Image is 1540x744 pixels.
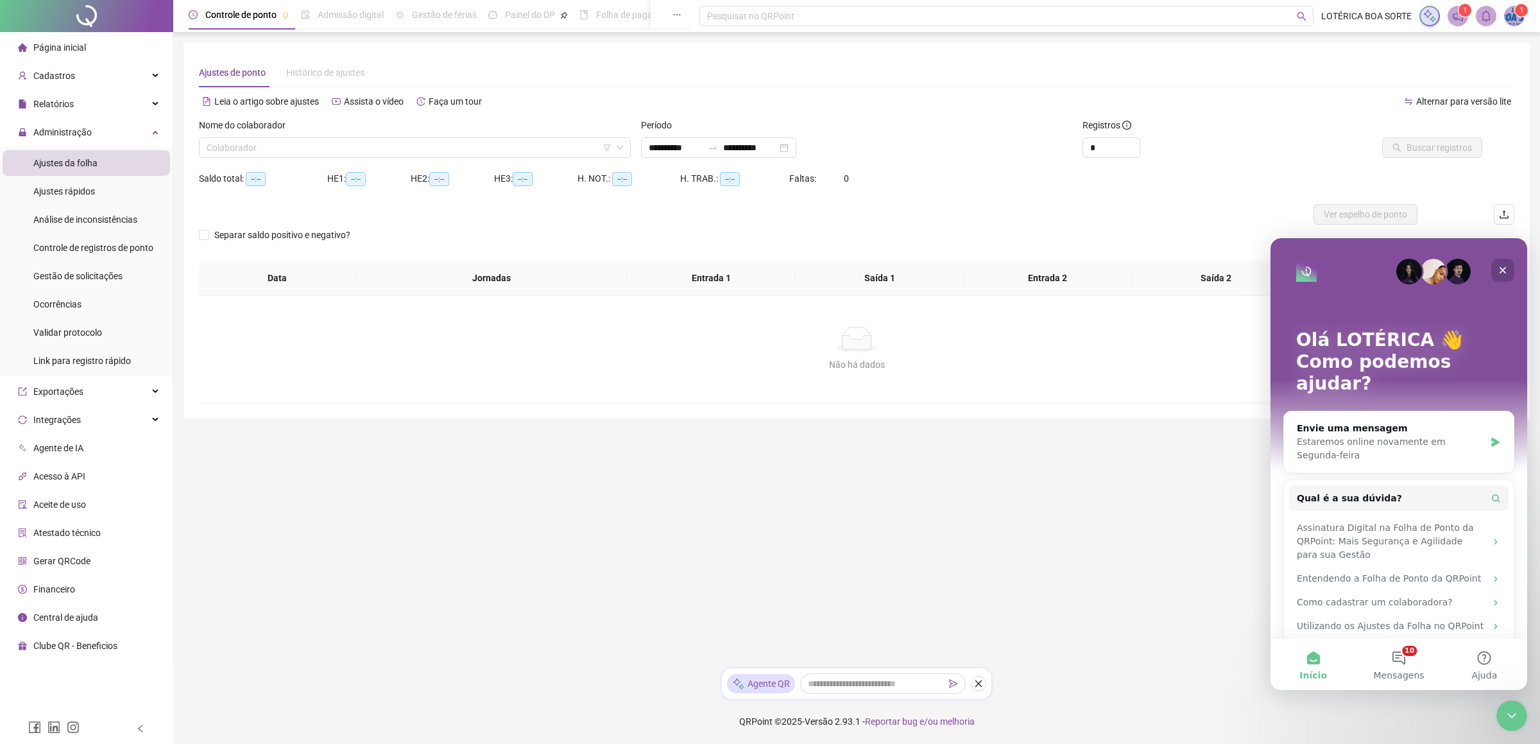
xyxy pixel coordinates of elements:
span: Ajustes da folha [33,158,98,168]
span: LOTÉRICA BOA SORTE [1321,9,1412,23]
span: export [18,387,27,396]
span: down [616,144,624,151]
th: Data [199,261,356,296]
span: Central de ajuda [33,612,98,623]
th: Entrada 2 [964,261,1132,296]
span: sun [395,10,404,19]
span: 0 [844,173,849,184]
span: history [416,97,425,106]
span: clock-circle [189,10,198,19]
span: 1 [1463,6,1467,15]
span: Ajustes de ponto [199,67,266,78]
span: Histórico de ajustes [286,67,364,78]
span: left [136,724,145,733]
span: search [1297,12,1306,21]
span: Folha de pagamento [596,10,678,20]
span: --:-- [346,172,366,186]
span: Página inicial [33,42,86,53]
iframe: Intercom live chat [1270,238,1527,690]
span: Exportações [33,386,83,397]
span: Versão [805,716,833,727]
span: 1 [1519,6,1524,15]
span: Faltas: [789,173,818,184]
span: Link para registro rápido [33,356,131,366]
span: ellipsis [672,10,681,19]
span: pushpin [560,12,568,19]
button: Ver espelho de ponto [1313,204,1417,225]
div: Não há dados [214,358,1499,372]
span: Gestão de solicitações [33,271,123,281]
div: Saldo total: [199,171,327,186]
span: Gerar QRCode [33,556,90,566]
span: facebook [28,721,41,734]
span: Alternar para versão lite [1416,96,1511,107]
img: 4402 [1505,6,1524,26]
span: swap [1404,97,1413,106]
span: Faça um tour [429,96,482,107]
span: Ocorrências [33,299,81,309]
span: Financeiro [33,584,75,594]
span: file [18,99,27,108]
span: Cadastros [33,71,75,81]
span: --:-- [612,172,632,186]
img: sparkle-icon.fc2bf0ac1784a2077858766a79e2daf3.svg [732,677,745,691]
span: Assista o vídeo [344,96,404,107]
footer: QRPoint © 2025 - 2.93.1 - [173,699,1540,744]
span: --:-- [429,172,449,186]
span: instagram [67,721,80,734]
span: file-text [202,97,211,106]
span: filter [603,144,611,151]
span: sync [18,415,27,424]
span: file-done [301,10,310,19]
label: Período [641,118,680,132]
span: dashboard [488,10,497,19]
img: sparkle-icon.fc2bf0ac1784a2077858766a79e2daf3.svg [1423,9,1437,23]
span: send [949,679,958,688]
span: notification [1452,10,1464,22]
span: Relatórios [33,99,74,109]
div: H. NOT.: [577,171,680,186]
sup: 1 [1459,4,1471,17]
span: Acesso à API [33,471,85,481]
sup: Atualize o seu contato no menu Meus Dados [1515,4,1528,17]
label: Nome do colaborador [199,118,294,132]
th: Saída 1 [795,261,963,296]
span: Controle de registros de ponto [33,243,153,253]
span: to [708,143,718,153]
span: pushpin [282,12,289,19]
span: linkedin [47,721,60,734]
span: api [18,472,27,481]
span: Análise de inconsistências [33,214,137,225]
span: lock [18,128,27,137]
div: HE 3: [494,171,577,186]
span: --:-- [720,172,740,186]
span: youtube [332,97,341,106]
span: qrcode [18,557,27,566]
span: --:-- [246,172,266,186]
span: home [18,43,27,52]
span: info-circle [18,613,27,622]
iframe: Intercom live chat [1496,700,1527,731]
th: Entrada 1 [627,261,795,296]
span: Separar saldo positivo e negativo? [209,228,355,242]
div: Agente QR [727,674,795,693]
div: HE 2: [411,171,494,186]
span: info-circle [1122,121,1131,130]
